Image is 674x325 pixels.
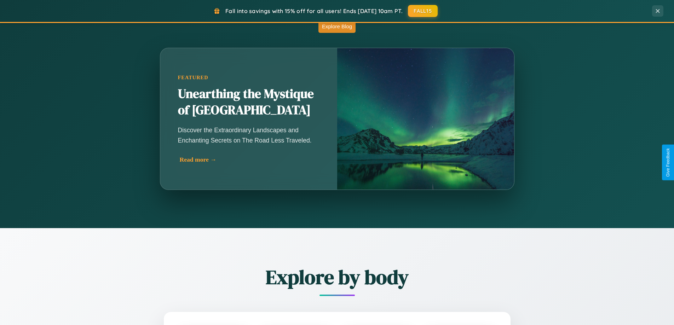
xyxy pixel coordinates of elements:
[318,20,356,33] button: Explore Blog
[125,263,549,291] h2: Explore by body
[178,86,319,118] h2: Unearthing the Mystique of [GEOGRAPHIC_DATA]
[180,156,321,163] div: Read more →
[408,5,438,17] button: FALL15
[666,148,670,177] div: Give Feedback
[225,7,403,14] span: Fall into savings with 15% off for all users! Ends [DATE] 10am PT.
[178,125,319,145] p: Discover the Extraordinary Landscapes and Enchanting Secrets on The Road Less Traveled.
[178,75,319,81] div: Featured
